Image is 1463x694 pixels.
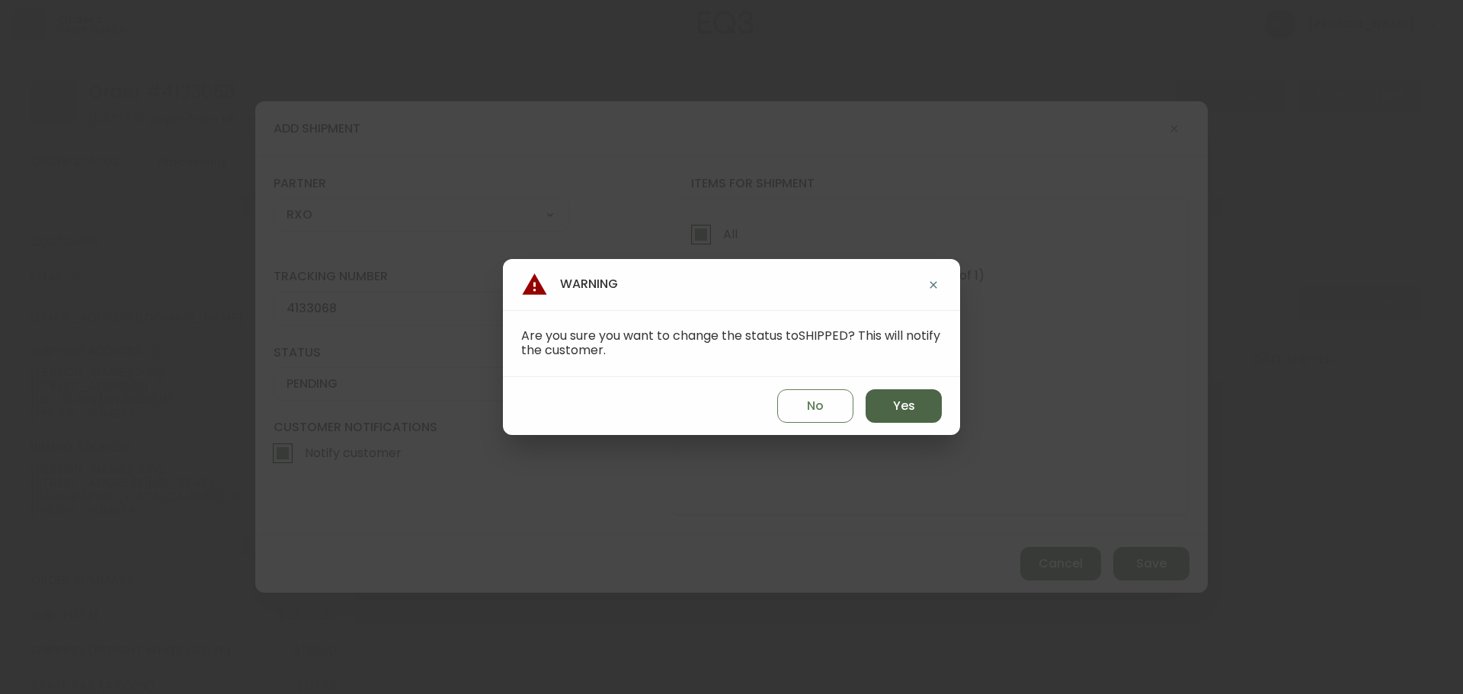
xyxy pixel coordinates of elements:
[893,398,915,414] span: Yes
[866,389,942,423] button: Yes
[777,389,853,423] button: No
[521,327,940,359] span: Are you sure you want to change the status to SHIPPED ? This will notify the customer.
[807,398,824,414] span: No
[521,271,618,298] h4: Warning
